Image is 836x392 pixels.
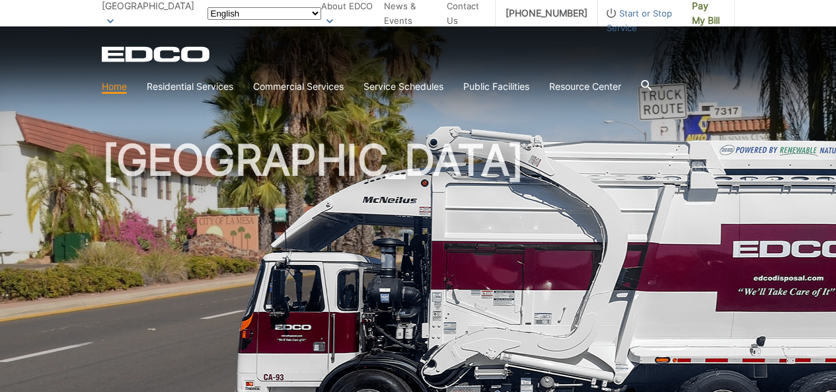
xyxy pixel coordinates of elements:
a: Resource Center [549,79,621,94]
a: Service Schedules [363,79,443,94]
select: Select a language [208,7,321,20]
a: Commercial Services [253,79,344,94]
a: EDCD logo. Return to the homepage. [102,46,211,62]
a: Residential Services [147,79,233,94]
a: Public Facilities [463,79,529,94]
a: Home [102,79,127,94]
